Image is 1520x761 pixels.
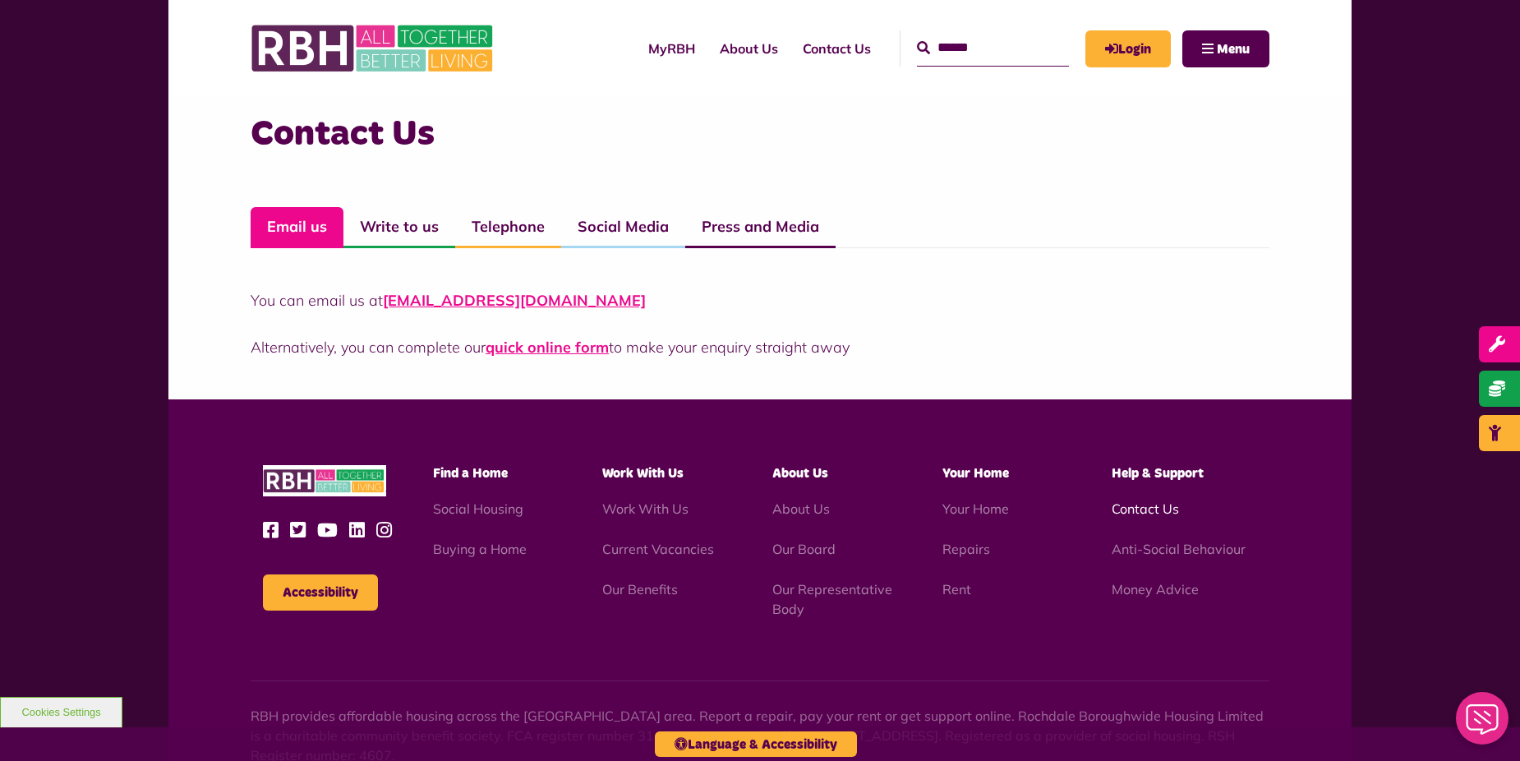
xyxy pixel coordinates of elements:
a: Repairs [942,541,990,557]
a: About Us [772,500,830,517]
p: Alternatively, you can complete our to make your enquiry straight away [251,336,1269,358]
a: quick online form [486,338,609,357]
a: Our Representative Body [772,581,892,617]
img: RBH [251,16,497,81]
a: Contact Us [1112,500,1179,517]
a: Our Benefits [602,581,678,597]
span: Find a Home [433,467,508,480]
button: Accessibility [263,574,378,611]
span: Your Home [942,467,1009,480]
a: [EMAIL_ADDRESS][DOMAIN_NAME] [383,291,646,310]
span: Help & Support [1112,467,1204,480]
a: Email us [251,207,343,248]
a: Contact Us [790,26,883,71]
input: Search [917,30,1069,66]
span: About Us [772,467,828,480]
iframe: Netcall Web Assistant for live chat [1446,687,1520,761]
a: Rent [942,581,971,597]
span: Work With Us [602,467,684,480]
button: Language & Accessibility [655,731,857,757]
a: Social Media [561,207,685,248]
p: You can email us at [251,289,1269,311]
a: Money Advice [1112,581,1199,597]
a: MyRBH [636,26,707,71]
a: Write to us [343,207,455,248]
a: Your Home [942,500,1009,517]
a: Social Housing - open in a new tab [433,500,523,517]
img: RBH [263,465,386,497]
h3: Contact Us [251,111,1269,158]
a: About Us [707,26,790,71]
span: Menu [1217,43,1250,56]
button: Navigation [1182,30,1269,67]
a: Press and Media [685,207,836,248]
a: Telephone [455,207,561,248]
a: MyRBH [1085,30,1171,67]
a: Our Board [772,541,836,557]
a: Current Vacancies [602,541,714,557]
a: Anti-Social Behaviour [1112,541,1246,557]
a: Buying a Home [433,541,527,557]
a: Work With Us [602,500,689,517]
